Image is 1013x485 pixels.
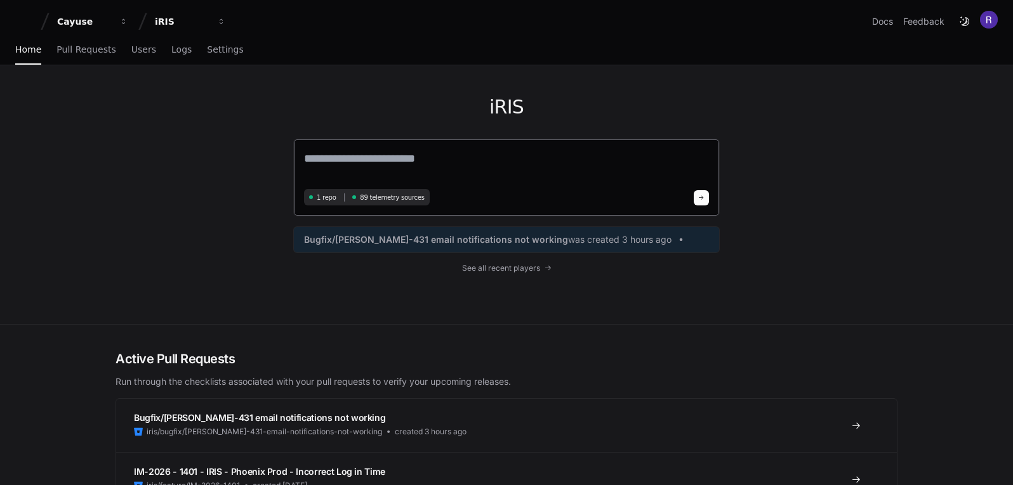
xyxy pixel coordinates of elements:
div: iRIS [155,15,209,28]
span: Pull Requests [56,46,116,53]
button: Feedback [903,15,944,28]
a: Bugfix/[PERSON_NAME]-431 email notifications not workingiris/bugfix/[PERSON_NAME]-431-email-notif... [116,399,897,452]
span: Home [15,46,41,53]
div: Cayuse [57,15,112,28]
p: Run through the checklists associated with your pull requests to verify your upcoming releases. [116,375,897,388]
a: Home [15,36,41,65]
a: Users [131,36,156,65]
button: Cayuse [52,10,133,33]
a: Pull Requests [56,36,116,65]
h2: Active Pull Requests [116,350,897,368]
span: IM-2026 - 1401 - IRIS - Phoenix Prod - Incorrect Log in Time [134,466,385,477]
span: created 3 hours ago [395,427,467,437]
h1: iRIS [293,96,720,119]
span: was created 3 hours ago [568,233,672,246]
span: Bugfix/[PERSON_NAME]-431 email notifications not working [134,412,385,423]
span: Bugfix/[PERSON_NAME]-431 email notifications not working [304,233,568,246]
a: Bugfix/[PERSON_NAME]-431 email notifications not workingwas created 3 hours ago [304,233,709,246]
button: iRIS [150,10,231,33]
span: Users [131,46,156,53]
span: Logs [171,46,192,53]
span: iris/bugfix/[PERSON_NAME]-431-email-notifications-not-working [147,427,382,437]
span: 89 telemetry sources [360,193,424,202]
a: See all recent players [293,263,720,273]
span: See all recent players [462,263,540,273]
img: ACg8ocKxoTNpu8cko3VVIlE-uvSAFwx5xy-EUfJtJtwub5Z8TiBWDg=s96-c [980,11,998,29]
a: Docs [872,15,893,28]
a: Logs [171,36,192,65]
span: 1 repo [317,193,336,202]
span: Settings [207,46,243,53]
a: Settings [207,36,243,65]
